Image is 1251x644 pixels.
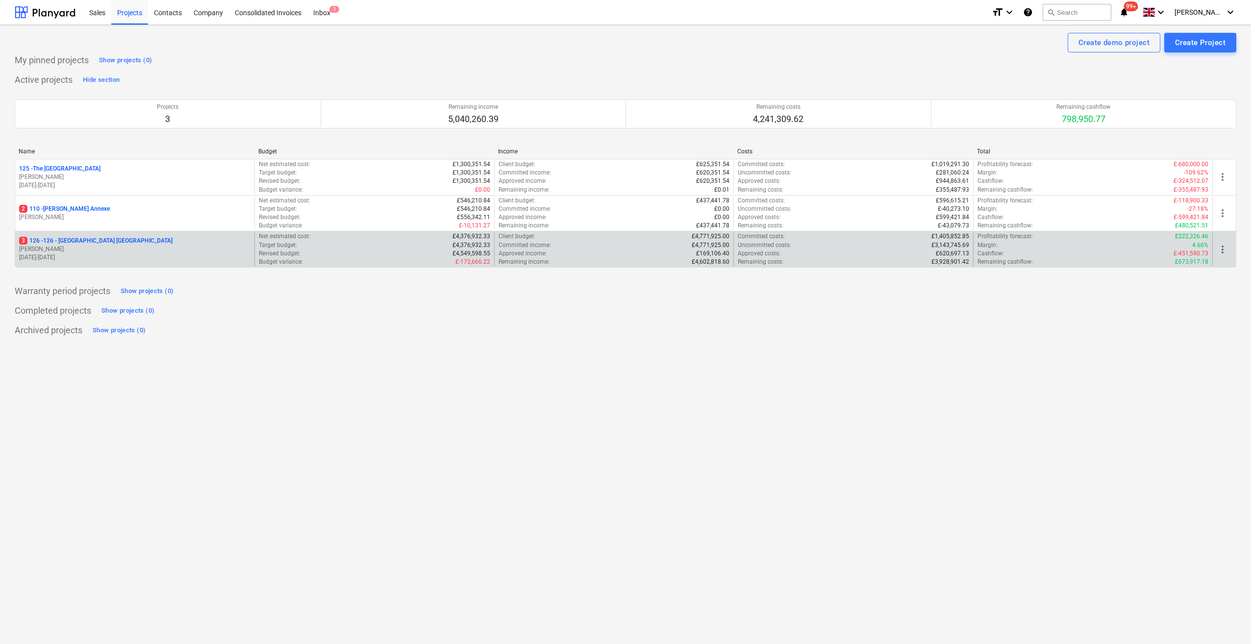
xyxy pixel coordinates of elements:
[15,285,110,297] p: Warranty period projects
[977,205,998,213] p: Margin :
[1056,103,1110,111] p: Remaining cashflow
[90,322,148,338] button: Show projects (0)
[259,249,300,258] p: Revised budget :
[259,222,303,230] p: Budget variance :
[19,237,27,245] span: 3
[499,213,547,222] p: Approved income :
[19,237,173,245] p: 126 - 126 - [GEOGRAPHIC_DATA] [GEOGRAPHIC_DATA]
[1225,6,1236,18] i: keyboard_arrow_down
[738,186,783,194] p: Remaining costs :
[696,197,729,205] p: £437,441.78
[692,241,729,249] p: £4,771,925.00
[19,205,110,213] p: 110 - [PERSON_NAME] Annexe
[1217,207,1228,219] span: more_vert
[19,237,250,262] div: 3126 -126 - [GEOGRAPHIC_DATA] [GEOGRAPHIC_DATA][PERSON_NAME][DATE]-[DATE]
[499,249,547,258] p: Approved income :
[936,186,969,194] p: £355,487.93
[475,186,490,194] p: £0.00
[753,113,803,125] p: 4,241,309.62
[1155,6,1167,18] i: keyboard_arrow_down
[738,177,780,185] p: Approved costs :
[1174,249,1208,258] p: £-451,590.73
[452,169,490,177] p: £1,300,351.54
[696,160,729,169] p: £625,351.54
[931,241,969,249] p: £3,143,745.69
[259,213,300,222] p: Revised budget :
[936,249,969,258] p: £620,697.13
[977,232,1033,241] p: Profitability forecast :
[714,213,729,222] p: £0.00
[977,241,998,249] p: Margin :
[936,213,969,222] p: £599,421.84
[738,213,780,222] p: Approved costs :
[329,6,339,13] span: 2
[977,258,1033,266] p: Remaining cashflow :
[977,148,1209,155] div: Total
[459,222,490,230] p: £-10,131.27
[1047,8,1055,16] span: search
[1023,6,1033,18] i: Knowledge base
[258,148,490,155] div: Budget
[738,241,791,249] p: Uncommitted costs :
[259,160,310,169] p: Net estimated cost :
[499,205,551,213] p: Committed income :
[714,205,729,213] p: £0.00
[1164,33,1236,52] button: Create Project
[259,241,297,249] p: Target budget :
[259,169,297,177] p: Target budget :
[452,160,490,169] p: £1,300,351.54
[457,205,490,213] p: £546,210.84
[977,197,1033,205] p: Profitability forecast :
[992,6,1003,18] i: format_size
[936,197,969,205] p: £596,615.21
[1174,177,1208,185] p: £-324,512.07
[1124,1,1138,11] span: 99+
[157,113,178,125] p: 3
[457,213,490,222] p: £556,342.11
[1068,33,1160,52] button: Create demo project
[931,160,969,169] p: £1,019,291.30
[499,197,535,205] p: Client budget :
[1175,222,1208,230] p: £480,521.51
[157,103,178,111] p: Projects
[499,177,547,185] p: Approved income :
[938,222,969,230] p: £-43,079.73
[1174,213,1208,222] p: £-599,421.84
[1175,232,1208,241] p: £222,326.46
[499,222,550,230] p: Remaining income :
[457,197,490,205] p: £546,210.84
[1174,197,1208,205] p: £-118,900.33
[931,258,969,266] p: £3,928,901.42
[83,74,120,86] div: Hide section
[931,232,969,241] p: £1,405,852.85
[1175,258,1208,266] p: £673,917.18
[714,186,729,194] p: £0.01
[80,72,122,88] button: Hide section
[738,222,783,230] p: Remaining costs :
[696,249,729,258] p: £169,106.40
[1174,160,1208,169] p: £-680,000.00
[1056,113,1110,125] p: 798,950.77
[753,103,803,111] p: Remaining costs
[455,258,490,266] p: £-172,666.22
[118,283,176,299] button: Show projects (0)
[499,232,535,241] p: Client budget :
[99,303,157,319] button: Show projects (0)
[499,160,535,169] p: Client budget :
[1175,8,1224,16] span: [PERSON_NAME]
[499,186,550,194] p: Remaining income :
[452,241,490,249] p: £4,376,932.33
[101,305,154,317] div: Show projects (0)
[738,160,785,169] p: Committed costs :
[259,177,300,185] p: Revised budget :
[936,169,969,177] p: £281,060.24
[696,169,729,177] p: £620,351.54
[1043,4,1111,21] button: Search
[19,253,250,262] p: [DATE] - [DATE]
[448,113,499,125] p: 5,040,260.39
[259,186,303,194] p: Budget variance :
[19,245,250,253] p: [PERSON_NAME]
[452,249,490,258] p: £4,549,598.55
[19,148,250,155] div: Name
[259,205,297,213] p: Target budget :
